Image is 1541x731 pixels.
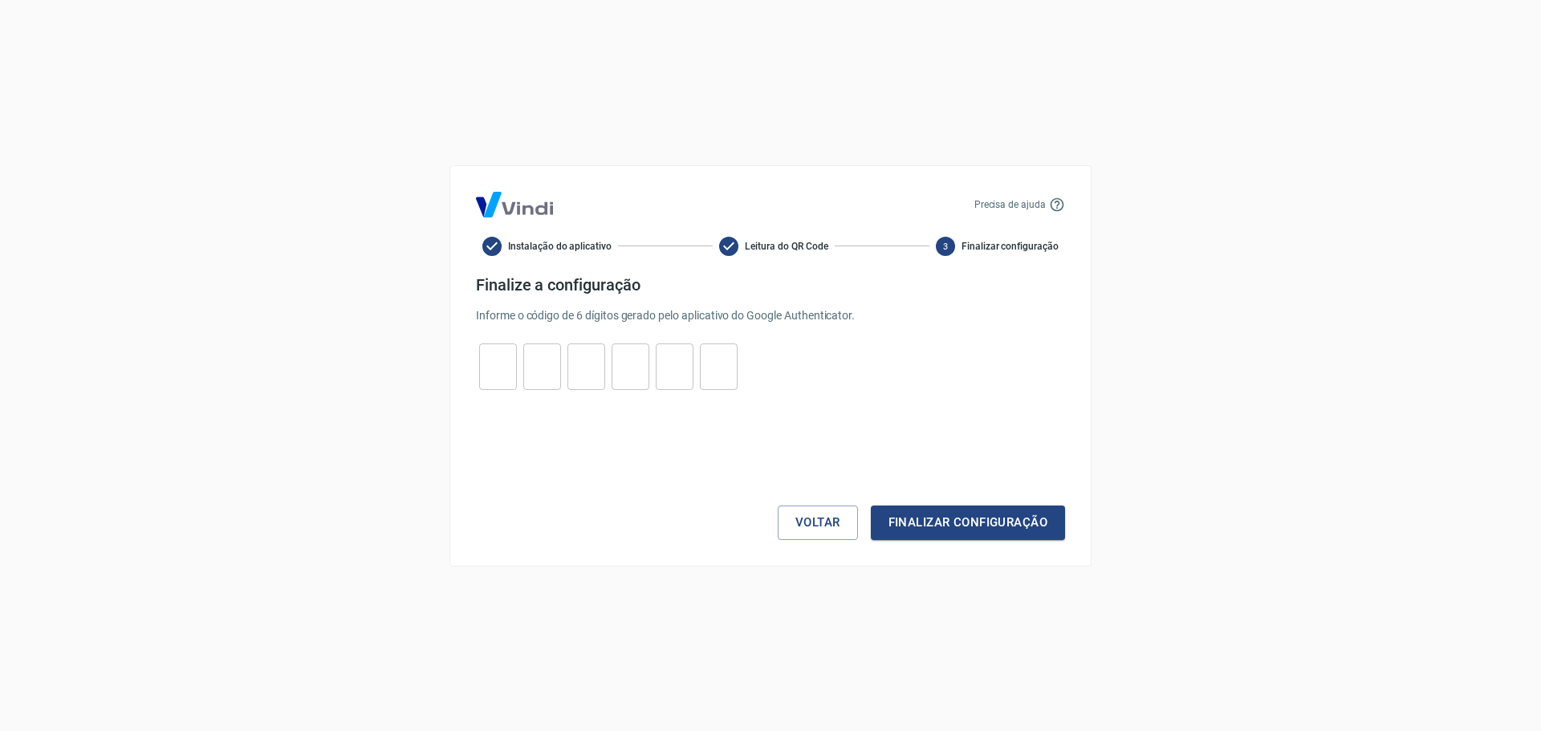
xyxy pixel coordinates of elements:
h4: Finalize a configuração [476,275,1065,294]
img: Logo Vind [476,192,553,217]
span: Instalação do aplicativo [508,239,612,254]
p: Informe o código de 6 dígitos gerado pelo aplicativo do Google Authenticator. [476,307,1065,324]
button: Voltar [778,506,858,539]
button: Finalizar configuração [871,506,1065,539]
span: Finalizar configuração [962,239,1059,254]
text: 3 [943,241,948,251]
p: Precisa de ajuda [974,197,1046,212]
span: Leitura do QR Code [745,239,827,254]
